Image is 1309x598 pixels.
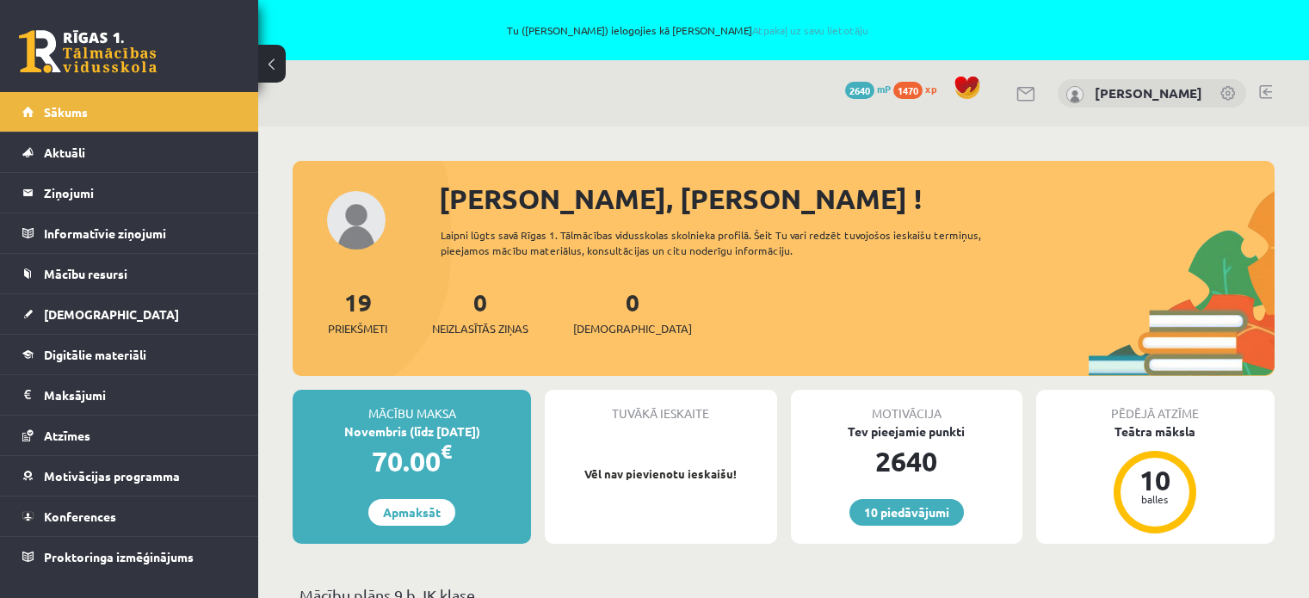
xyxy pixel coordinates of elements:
div: Laipni lūgts savā Rīgas 1. Tālmācības vidusskolas skolnieka profilā. Šeit Tu vari redzēt tuvojošo... [441,227,1030,258]
a: Proktoringa izmēģinājums [22,537,237,576]
p: Vēl nav pievienotu ieskaišu! [553,465,768,483]
a: Maksājumi [22,375,237,415]
div: Teātra māksla [1036,422,1275,441]
span: Neizlasītās ziņas [432,320,528,337]
span: Priekšmeti [328,320,387,337]
div: Motivācija [791,390,1022,422]
a: Apmaksāt [368,499,455,526]
a: 0Neizlasītās ziņas [432,287,528,337]
div: [PERSON_NAME], [PERSON_NAME] ! [439,178,1275,219]
div: Mācību maksa [293,390,531,422]
a: Teātra māksla 10 balles [1036,422,1275,536]
a: 2640 mP [845,82,891,96]
span: Konferences [44,509,116,524]
span: [DEMOGRAPHIC_DATA] [573,320,692,337]
img: Jānis Tāre [1066,86,1084,103]
div: 10 [1129,466,1181,494]
legend: Ziņojumi [44,173,237,213]
a: Digitālie materiāli [22,335,237,374]
a: Sākums [22,92,237,132]
span: [DEMOGRAPHIC_DATA] [44,306,179,322]
span: Motivācijas programma [44,468,180,484]
span: xp [925,82,936,96]
span: Sākums [44,104,88,120]
a: Atzīmes [22,416,237,455]
a: Atpakaļ uz savu lietotāju [752,23,868,37]
a: Konferences [22,496,237,536]
a: Mācību resursi [22,254,237,293]
span: Digitālie materiāli [44,347,146,362]
a: 10 piedāvājumi [849,499,964,526]
a: Rīgas 1. Tālmācības vidusskola [19,30,157,73]
span: Atzīmes [44,428,90,443]
a: [PERSON_NAME] [1095,84,1202,102]
span: mP [877,82,891,96]
a: Aktuāli [22,133,237,172]
legend: Maksājumi [44,375,237,415]
div: 2640 [791,441,1022,482]
div: Novembris (līdz [DATE]) [293,422,531,441]
div: balles [1129,494,1181,504]
span: € [441,439,452,464]
span: Aktuāli [44,145,85,160]
span: Proktoringa izmēģinājums [44,549,194,564]
a: 1470 xp [893,82,945,96]
div: Pēdējā atzīme [1036,390,1275,422]
legend: Informatīvie ziņojumi [44,213,237,253]
a: Ziņojumi [22,173,237,213]
a: Informatīvie ziņojumi [22,213,237,253]
span: 2640 [845,82,874,99]
span: Mācību resursi [44,266,127,281]
a: [DEMOGRAPHIC_DATA] [22,294,237,334]
div: Tev pieejamie punkti [791,422,1022,441]
a: Motivācijas programma [22,456,237,496]
a: 19Priekšmeti [328,287,387,337]
span: Tu ([PERSON_NAME]) ielogojies kā [PERSON_NAME] [198,25,1178,35]
a: 0[DEMOGRAPHIC_DATA] [573,287,692,337]
span: 1470 [893,82,923,99]
div: Tuvākā ieskaite [545,390,776,422]
div: 70.00 [293,441,531,482]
